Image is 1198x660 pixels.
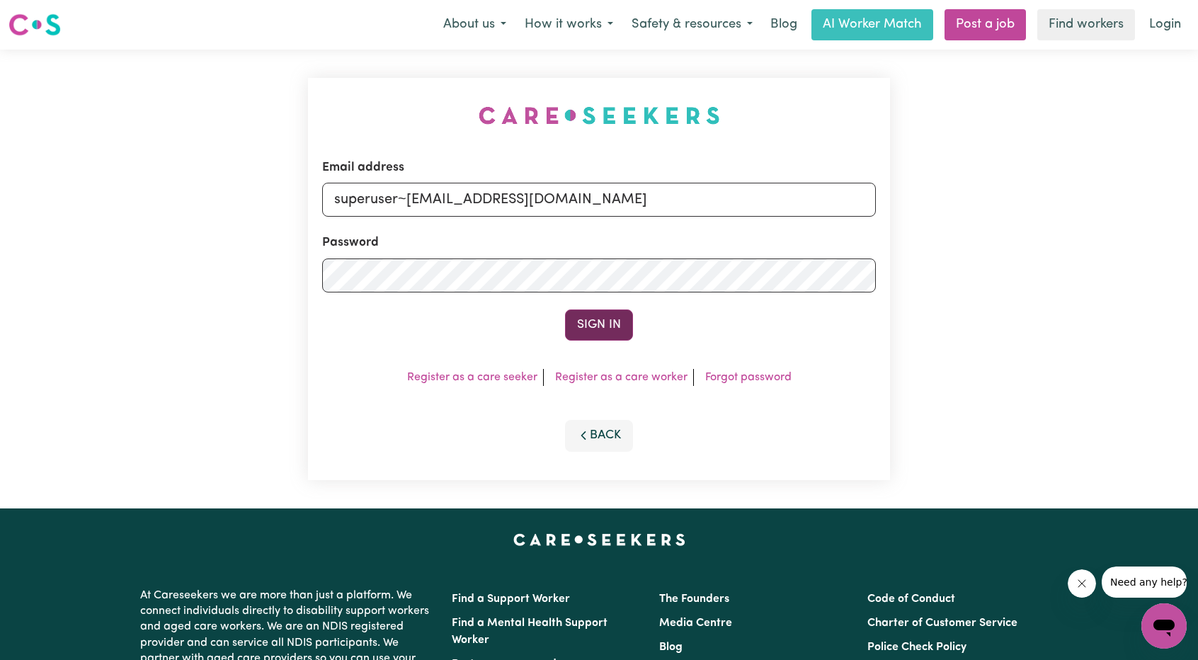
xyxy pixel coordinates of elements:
[565,309,633,341] button: Sign In
[1102,567,1187,598] iframe: Message from company
[407,372,537,383] a: Register as a care seeker
[515,10,622,40] button: How it works
[1037,9,1135,40] a: Find workers
[1068,569,1096,598] iframe: Close message
[659,642,683,653] a: Blog
[322,183,876,217] input: Email address
[659,618,732,629] a: Media Centre
[322,234,379,252] label: Password
[945,9,1026,40] a: Post a job
[565,420,633,451] button: Back
[1141,9,1190,40] a: Login
[555,372,688,383] a: Register as a care worker
[322,159,404,177] label: Email address
[1141,603,1187,649] iframe: Button to launch messaging window
[705,372,792,383] a: Forgot password
[622,10,762,40] button: Safety & resources
[513,534,685,545] a: Careseekers home page
[867,618,1017,629] a: Charter of Customer Service
[762,9,806,40] a: Blog
[452,593,570,605] a: Find a Support Worker
[8,12,61,38] img: Careseekers logo
[867,642,966,653] a: Police Check Policy
[434,10,515,40] button: About us
[452,618,607,646] a: Find a Mental Health Support Worker
[8,10,86,21] span: Need any help?
[867,593,955,605] a: Code of Conduct
[811,9,933,40] a: AI Worker Match
[8,8,61,41] a: Careseekers logo
[659,593,729,605] a: The Founders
